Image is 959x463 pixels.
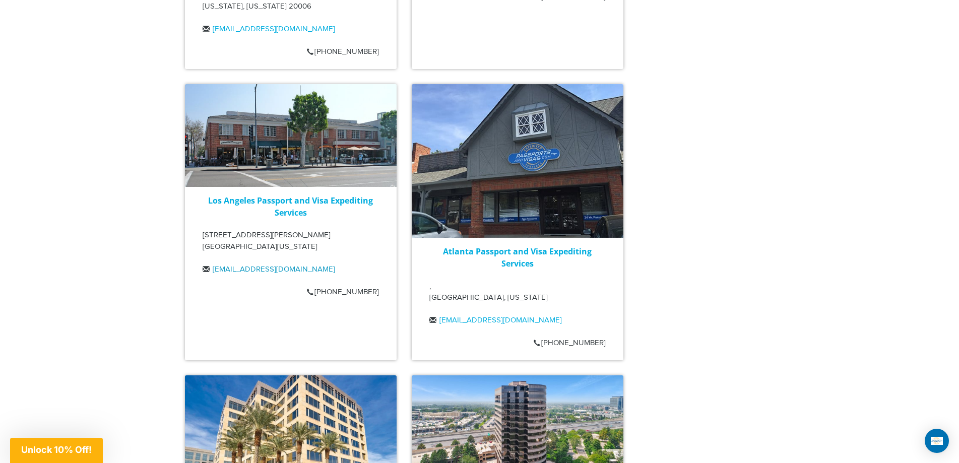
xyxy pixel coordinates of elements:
img: passports_and_visas_los_angeles_-_28de80_-_029b8f063c7946511503b0bb3931d518761db640.jpg [185,84,397,187]
span: Unlock 10% Off! [21,444,92,455]
p: [STREET_ADDRESS][PERSON_NAME] [GEOGRAPHIC_DATA][US_STATE] [203,230,379,252]
p: [PHONE_NUMBER] [534,338,606,349]
a: Los Angeles Passport and Visa Expediting Services [208,195,373,218]
a: [EMAIL_ADDRESS][DOMAIN_NAME] [439,316,562,324]
p: , [GEOGRAPHIC_DATA], [US_STATE] [429,281,606,304]
a: [EMAIL_ADDRESS][DOMAIN_NAME] [213,265,335,274]
img: atlanta-passport-office_-_28de80_-_029b8f063c7946511503b0bb3931d518761db640.jpg [412,84,623,238]
p: [PHONE_NUMBER] [307,46,379,58]
div: Unlock 10% Off! [10,438,103,463]
p: [PHONE_NUMBER] [307,287,379,298]
a: Atlanta Passport and Visa Expediting Services [443,246,592,269]
a: [EMAIL_ADDRESS][DOMAIN_NAME] [213,25,335,33]
div: Open Intercom Messenger [925,429,949,453]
